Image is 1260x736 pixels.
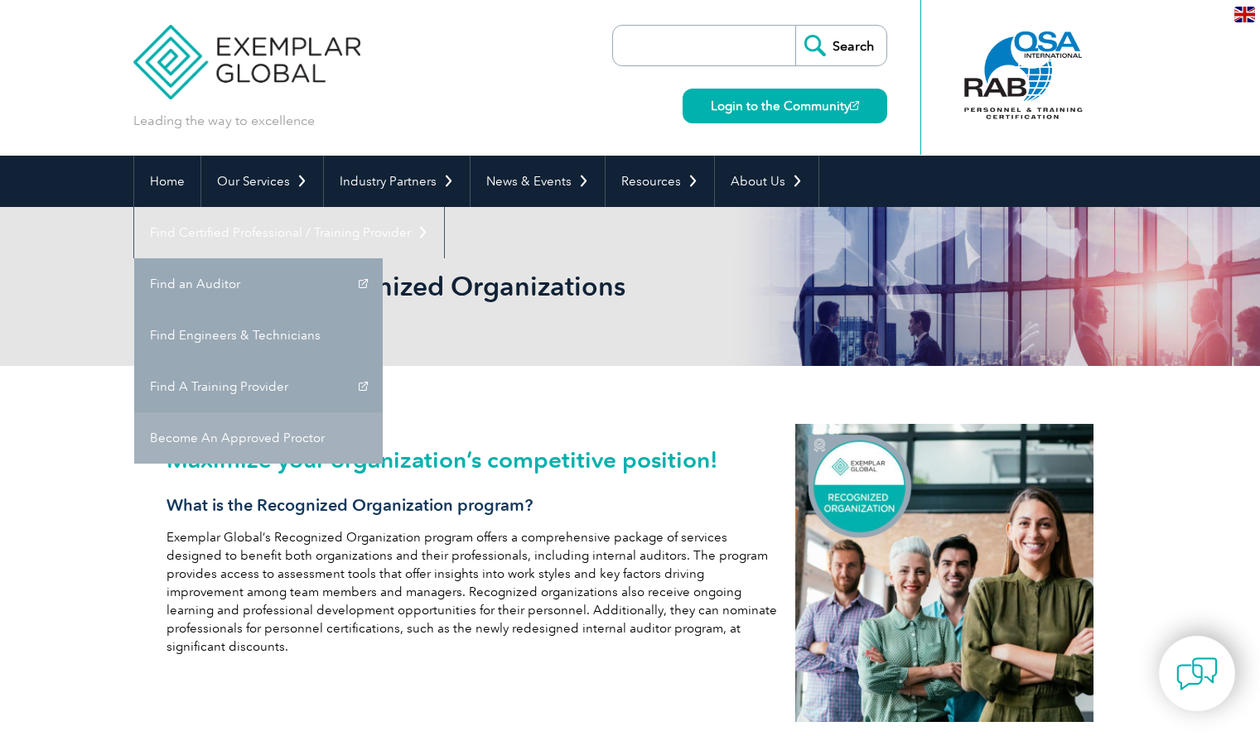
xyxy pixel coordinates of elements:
[1176,653,1218,695] img: contact-chat.png
[795,424,1093,722] img: recognized organization
[134,258,383,310] a: Find an Auditor
[134,412,383,464] a: Become An Approved Proctor
[133,273,829,300] h2: Programs for Recognized Organizations
[134,361,383,412] a: Find A Training Provider
[606,156,714,207] a: Resources
[715,156,818,207] a: About Us
[795,26,886,65] input: Search
[167,528,780,656] p: Exemplar Global’s Recognized Organization program offers a comprehensive package of services desi...
[683,89,887,123] a: Login to the Community
[133,112,315,130] p: Leading the way to excellence
[201,156,323,207] a: Our Services
[134,207,444,258] a: Find Certified Professional / Training Provider
[324,156,470,207] a: Industry Partners
[134,310,383,361] a: Find Engineers & Technicians
[850,101,859,110] img: open_square.png
[1234,7,1255,22] img: en
[167,445,718,474] span: Maximize your organization’s competitive position!
[471,156,605,207] a: News & Events
[134,156,200,207] a: Home
[167,495,780,516] h3: What is the Recognized Organization program?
